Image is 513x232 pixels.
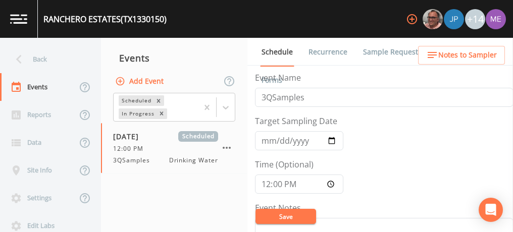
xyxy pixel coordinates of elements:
span: 12:00 PM [113,144,149,153]
a: Forms [260,66,284,94]
div: Joshua gere Paul [443,9,465,29]
label: Time (Optional) [255,158,314,170]
div: Open Intercom Messenger [479,198,503,222]
img: d4d65db7c401dd99d63b7ad86343d265 [486,9,506,29]
a: Recurrence [307,38,349,66]
a: Sample Requests [362,38,423,66]
label: Event Notes [255,202,301,214]
button: Save [255,209,316,224]
div: +14 [465,9,485,29]
a: Schedule [260,38,294,67]
span: Scheduled [178,131,218,142]
div: Mike Franklin [422,9,443,29]
span: Notes to Sampler [438,49,497,62]
button: Notes to Sampler [418,46,505,65]
div: Events [101,45,247,71]
label: Target Sampling Date [255,115,337,127]
div: In Progress [119,108,156,119]
img: logo [10,14,27,24]
div: Remove Scheduled [153,95,164,106]
span: [DATE] [113,131,146,142]
div: Scheduled [119,95,153,106]
a: COC Details [436,38,479,66]
img: 41241ef155101aa6d92a04480b0d0000 [444,9,464,29]
button: Add Event [113,72,168,91]
div: Remove In Progress [156,108,167,119]
div: RANCHERO ESTATES (TX1330150) [43,13,167,25]
img: e2d790fa78825a4bb76dcb6ab311d44c [423,9,443,29]
a: [DATE]Scheduled12:00 PM3QSamplesDrinking Water [101,123,247,173]
span: Drinking Water [169,156,218,165]
label: Event Name [255,72,301,84]
span: 3QSamples [113,156,156,165]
